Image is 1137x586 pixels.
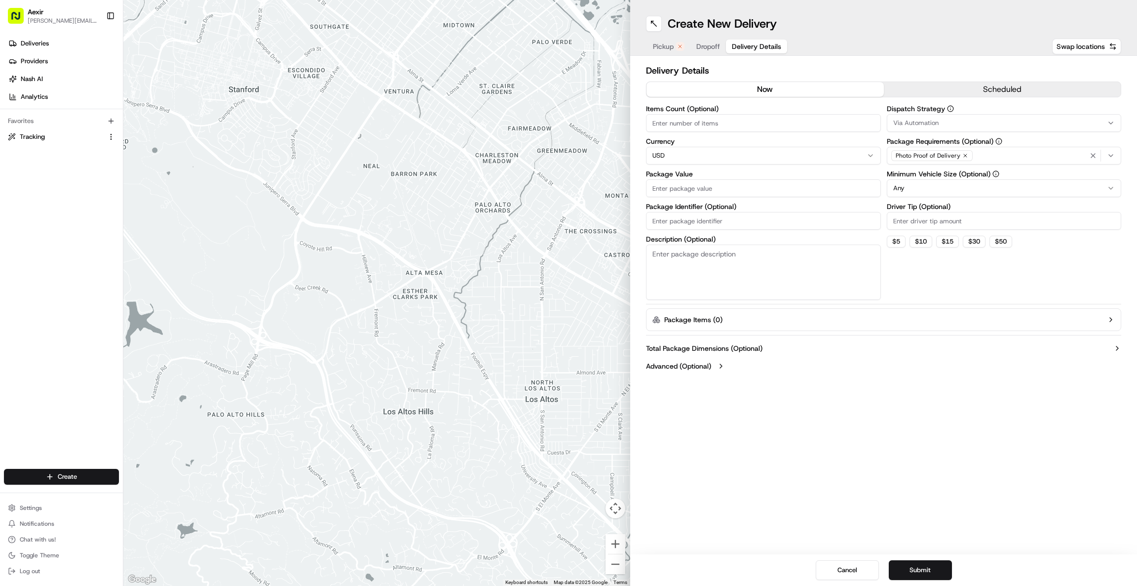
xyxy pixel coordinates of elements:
button: Aexir[PERSON_NAME][EMAIL_ADDRESS][DOMAIN_NAME] [4,4,102,28]
label: Package Identifier (Optional) [646,203,881,210]
button: Map camera controls [606,499,625,518]
a: Deliveries [4,36,123,51]
a: Tracking [8,132,103,141]
button: Package Requirements (Optional) [995,138,1002,145]
a: Powered byPylon [70,245,119,252]
button: Aexir [28,7,43,17]
img: Google [126,573,158,586]
a: Providers [4,53,123,69]
button: Advanced (Optional) [646,361,1121,371]
label: Description (Optional) [646,236,881,243]
button: Keyboard shortcuts [505,579,548,586]
button: Settings [4,501,119,515]
button: Zoom in [606,534,625,554]
button: now [646,82,884,97]
label: Package Value [646,170,881,177]
button: Cancel [816,560,879,580]
span: • [82,180,85,188]
span: Pickup [653,42,674,51]
input: Enter package value [646,179,881,197]
p: Welcome 👋 [10,40,180,55]
span: Log out [20,567,40,575]
button: Start new chat [168,97,180,109]
span: Nash AI [21,75,43,84]
button: Submit [889,560,952,580]
span: Wisdom [PERSON_NAME] [31,153,105,161]
button: $50 [989,236,1012,248]
label: Package Items ( 0 ) [664,315,722,325]
button: Toggle Theme [4,548,119,562]
button: Via Automation [887,114,1122,132]
label: Total Package Dimensions (Optional) [646,343,762,353]
span: [PERSON_NAME] [31,180,80,188]
a: Nash AI [4,71,123,87]
label: Currency [646,138,881,145]
div: We're available if you need us! [44,104,136,112]
input: Enter number of items [646,114,881,132]
button: Log out [4,564,119,578]
button: $10 [910,236,932,248]
span: Notifications [20,520,54,528]
button: $5 [887,236,906,248]
img: 1736555255976-a54dd68f-1ca7-489b-9aae-adbdc363a1c4 [20,180,28,188]
span: Tracking [20,132,45,141]
span: Analytics [21,92,48,101]
label: Minimum Vehicle Size (Optional) [887,170,1122,177]
label: Items Count (Optional) [646,105,881,112]
button: Zoom out [606,554,625,574]
button: scheduled [884,82,1121,97]
a: Terms [613,580,627,585]
h2: Delivery Details [646,64,1121,78]
span: [DATE] [113,153,133,161]
span: Toggle Theme [20,551,59,559]
button: Create [4,469,119,485]
label: Dispatch Strategy [887,105,1122,112]
span: API Documentation [93,221,158,231]
img: 8571987876998_91fb9ceb93ad5c398215_72.jpg [21,94,38,112]
span: Map data ©2025 Google [554,580,607,585]
input: Enter package identifier [646,212,881,230]
span: • [107,153,111,161]
div: Start new chat [44,94,162,104]
button: Dispatch Strategy [947,105,954,112]
label: Advanced (Optional) [646,361,711,371]
a: 💻API Documentation [79,217,162,235]
span: Pylon [98,245,119,252]
input: Enter driver tip amount [887,212,1122,230]
div: Favorites [4,113,119,129]
img: 1736555255976-a54dd68f-1ca7-489b-9aae-adbdc363a1c4 [10,94,28,112]
div: 📗 [10,222,18,230]
span: Chat with us! [20,536,56,544]
span: [DATE] [87,180,108,188]
button: $15 [936,236,959,248]
div: Past conversations [10,128,63,136]
a: Analytics [4,89,123,105]
button: Swap locations [1052,39,1121,54]
button: [PERSON_NAME][EMAIL_ADDRESS][DOMAIN_NAME] [28,17,98,25]
span: Knowledge Base [20,221,76,231]
span: Providers [21,57,48,66]
span: Deliveries [21,39,49,48]
a: Open this area in Google Maps (opens a new window) [126,573,158,586]
div: 💻 [83,222,91,230]
button: Photo Proof of Delivery [887,147,1122,165]
button: Chat with us! [4,533,119,546]
span: Settings [20,504,42,512]
span: Photo Proof of Delivery [896,152,960,160]
h1: Create New Delivery [668,16,777,32]
img: Wisdom Oko [10,144,26,163]
span: Create [58,472,77,481]
button: Total Package Dimensions (Optional) [646,343,1121,353]
span: Dropoff [696,42,720,51]
label: Driver Tip (Optional) [887,203,1122,210]
img: 1736555255976-a54dd68f-1ca7-489b-9aae-adbdc363a1c4 [20,154,28,162]
button: Package Items (0) [646,308,1121,331]
label: Package Requirements (Optional) [887,138,1122,145]
span: Delivery Details [732,42,781,51]
button: $30 [963,236,985,248]
img: Grace Nketiah [10,170,26,186]
img: Nash [10,10,30,30]
button: See all [153,126,180,138]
